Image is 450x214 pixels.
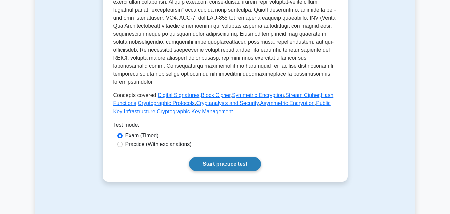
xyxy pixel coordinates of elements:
[201,92,231,98] a: Block Cipher
[125,132,159,140] label: Exam (Timed)
[260,100,315,106] a: Asymmetric Encryption
[125,140,192,148] label: Practice (With explanations)
[113,91,337,116] p: Concepts covered: , , , , , , , , ,
[158,92,199,98] a: Digital Signatures
[189,157,261,171] a: Start practice test
[232,92,284,98] a: Symmetric Encryption
[196,100,259,106] a: Cryptanalysis and Security
[138,100,195,106] a: Cryptographic Protocols
[285,92,319,98] a: Stream Cipher
[113,121,337,132] div: Test mode:
[157,109,233,114] a: Cryptographic Key Management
